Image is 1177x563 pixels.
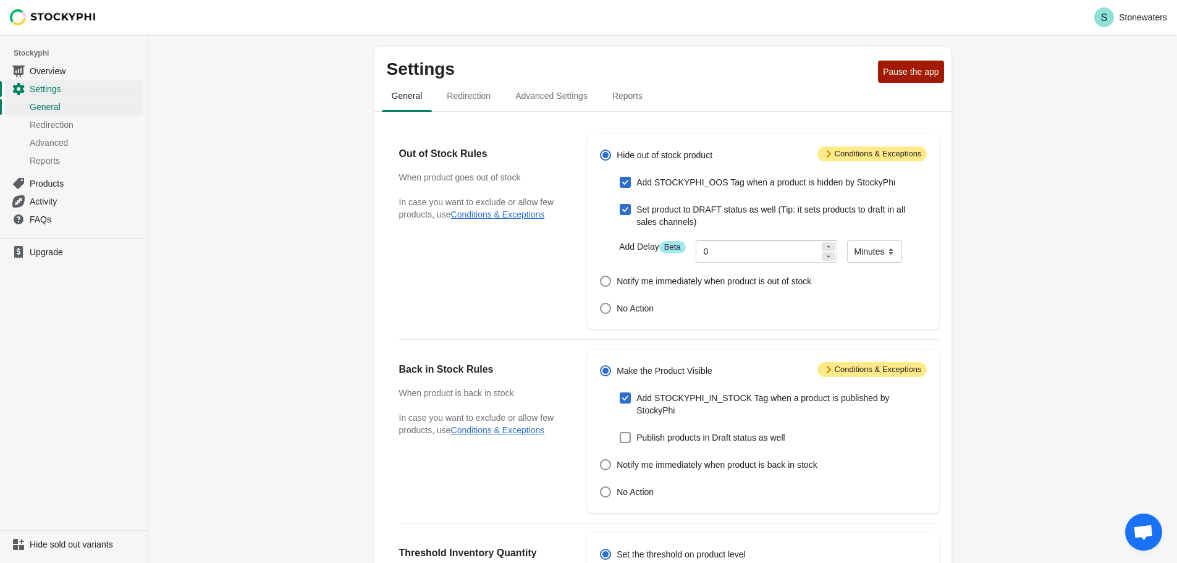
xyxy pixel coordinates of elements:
[5,80,143,98] a: Settings
[399,546,563,561] h2: Threshold Inventory Quantity
[636,431,785,444] span: Publish products in Draft status as well
[1119,12,1167,22] p: Stonewaters
[399,146,563,161] h2: Out of Stock Rules
[619,240,685,253] label: Add Delay
[1089,5,1172,30] button: Avatar with initials SStonewaters
[451,425,545,435] button: Conditions & Exceptions
[30,119,140,131] span: Redirection
[817,146,927,161] span: Conditions & Exceptions
[5,62,143,80] a: Overview
[636,176,895,188] span: Add STOCKYPHI_OOS Tag when a product is hidden by StockyPhi
[399,412,563,436] p: In case you want to exclude or allow few products, use
[399,362,563,377] h2: Back in Stock Rules
[617,459,817,471] span: Notify me immediately when product is back in stock
[883,67,939,77] span: Pause the app
[5,174,143,192] a: Products
[617,486,654,498] span: No Action
[30,155,140,167] span: Reports
[5,98,143,116] a: General
[30,137,140,149] span: Advanced
[1125,514,1162,551] div: Open chat
[30,195,140,208] span: Activity
[659,241,686,253] span: Beta
[382,85,432,107] span: General
[617,149,712,161] span: Hide out of stock product
[30,538,140,551] span: Hide sold out variants
[30,246,140,258] span: Upgrade
[5,192,143,210] a: Activity
[617,365,712,377] span: Make the Product Visible
[505,85,597,107] span: Advanced Settings
[617,302,654,315] span: No Action
[399,196,563,221] p: In case you want to exclude or allow few products, use
[617,275,811,287] span: Notify me immediately when product is out of stock
[10,9,96,25] img: Stockyphi
[30,101,140,113] span: General
[434,80,503,112] button: redirection
[30,65,140,77] span: Overview
[30,213,140,226] span: FAQs
[5,243,143,261] a: Upgrade
[379,80,435,112] button: general
[30,83,140,95] span: Settings
[600,80,655,112] button: reports
[878,61,943,83] button: Pause the app
[399,387,563,399] h3: When product is back in stock
[437,85,500,107] span: Redirection
[636,203,926,228] span: Set product to DRAFT status as well (Tip: it sets products to draft in all sales channels)
[5,210,143,228] a: FAQs
[636,392,926,417] span: Add STOCKYPHI_IN_STOCK Tag when a product is published by StockyPhi
[5,151,143,169] a: Reports
[451,210,545,219] button: Conditions & Exceptions
[399,171,563,184] h3: When product goes out of stock
[387,59,874,79] p: Settings
[30,177,140,190] span: Products
[817,362,927,377] span: Conditions & Exceptions
[14,47,148,59] span: Stockyphi
[5,536,143,553] a: Hide sold out variants
[1094,7,1114,27] span: Avatar with initials S
[503,80,600,112] button: Advanced settings
[617,548,746,561] span: Set the threshold on product level
[5,116,143,133] a: Redirection
[5,133,143,151] a: Advanced
[1101,12,1108,23] text: S
[602,85,652,107] span: Reports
